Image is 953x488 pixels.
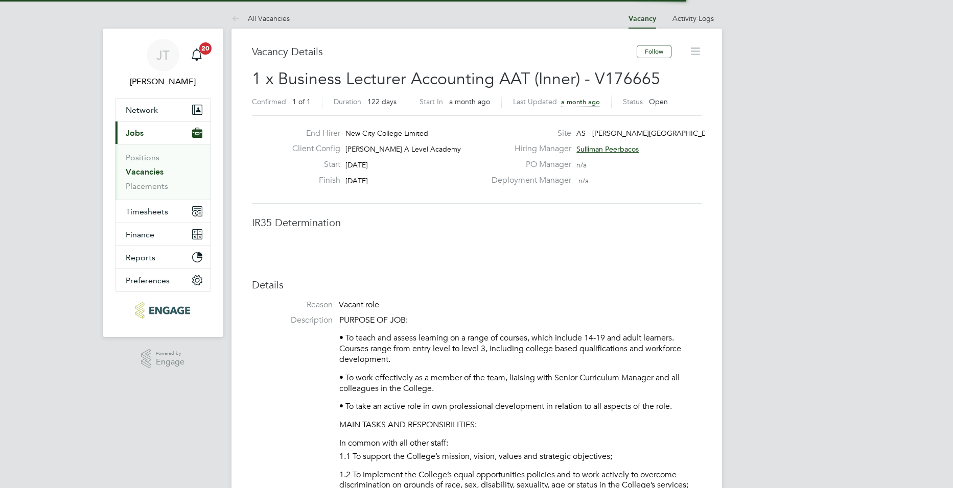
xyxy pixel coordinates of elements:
span: Network [126,105,158,115]
label: End Hirer [284,128,340,139]
label: Confirmed [252,97,286,106]
span: Engage [156,358,184,367]
span: Sulliman Peerbacos [576,144,639,154]
div: Jobs [115,144,211,200]
button: Jobs [115,121,211,144]
p: 1.1 To support the College’s mission, vision, values and strategic objectives; [339,451,702,462]
span: Vacant role [339,300,379,310]
span: 1 of 1 [292,97,311,106]
label: Hiring Manager [485,143,571,154]
span: a month ago [449,97,490,106]
label: Last Updated [513,97,557,106]
li: In common with all other staff: [339,438,702,451]
img: huntereducation-logo-retina.png [135,302,190,319]
label: Reason [252,300,333,310]
h3: Details [252,278,702,291]
span: n/a [576,160,587,169]
span: Timesheets [126,207,168,216]
a: Positions [126,153,159,162]
span: [PERSON_NAME] A Level Academy [345,144,461,154]
p: • To work effectively as a member of the team, liaising with Senior Curriculum Manager and all co... [339,373,702,394]
label: PO Manager [485,159,571,170]
span: Open [649,97,668,106]
span: AS - [PERSON_NAME][GEOGRAPHIC_DATA] [576,129,723,138]
span: Reports [126,253,155,262]
span: Preferences [126,276,170,285]
button: Timesheets [115,200,211,223]
button: Reports [115,246,211,269]
label: Start [284,159,340,170]
p: MAIN TASKS AND RESPONSIBILITIES: [339,420,702,430]
a: Go to home page [115,302,211,319]
span: Jobs [126,128,144,138]
h3: Vacancy Details [252,45,637,58]
label: Site [485,128,571,139]
a: Vacancy [629,14,656,23]
span: a month ago [561,97,600,106]
label: Status [623,97,643,106]
label: Description [252,315,333,326]
label: Client Config [284,143,340,154]
a: Activity Logs [672,14,714,23]
span: 1 x Business Lecturer Accounting AAT (Inner) - V176665 [252,69,660,89]
p: • To teach and assess learning on a range of courses, which include 14-19 and adult learners. Cou... [339,333,702,364]
span: Joe Turner [115,76,211,88]
a: Powered byEngage [141,349,184,369]
a: 20 [187,39,207,71]
span: 122 days [367,97,397,106]
span: n/a [578,176,589,185]
span: JT [156,48,170,62]
span: [DATE] [345,176,368,185]
label: Start In [420,97,443,106]
label: Finish [284,175,340,186]
span: Finance [126,230,154,239]
p: • To take an active role in own professional development in relation to all aspects of the role. [339,401,702,412]
span: [DATE] [345,160,368,169]
a: Vacancies [126,167,164,177]
button: Follow [637,45,671,58]
button: Preferences [115,269,211,291]
a: Placements [126,181,168,191]
h3: IR35 Determination [252,216,702,229]
label: Deployment Manager [485,175,571,186]
span: New City College Limited [345,129,428,138]
a: JT[PERSON_NAME] [115,39,211,88]
a: All Vacancies [231,14,290,23]
span: Powered by [156,349,184,358]
p: PURPOSE OF JOB: [339,315,702,326]
button: Finance [115,223,211,246]
nav: Main navigation [103,29,223,337]
button: Network [115,99,211,121]
label: Duration [334,97,361,106]
span: 20 [199,42,212,55]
